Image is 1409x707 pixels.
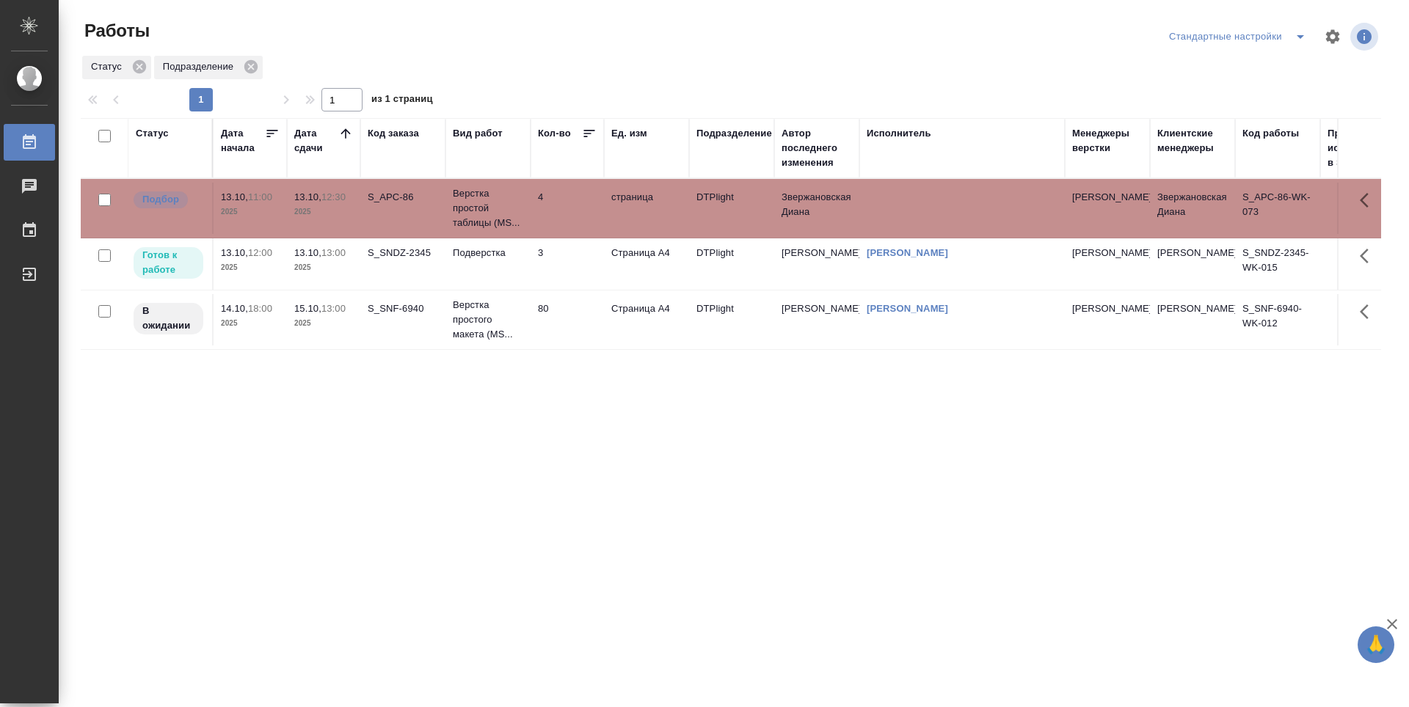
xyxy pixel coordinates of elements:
p: 13.10, [221,247,248,258]
p: 14.10, [221,303,248,314]
div: Исполнитель назначен, приступать к работе пока рано [132,301,205,336]
td: S_SNDZ-2345-WK-015 [1235,238,1320,290]
a: [PERSON_NAME] [867,303,948,314]
p: 2025 [294,260,353,275]
div: Дата начала [221,126,265,155]
div: Прогресс исполнителя в SC [1328,126,1394,170]
div: Код работы [1242,126,1299,141]
td: [PERSON_NAME] [774,238,859,290]
a: [PERSON_NAME] [867,247,948,258]
p: 2025 [221,260,280,275]
p: 13:00 [321,303,346,314]
div: Подразделение [696,126,772,141]
td: Страница А4 [604,238,689,290]
p: 2025 [294,205,353,219]
div: Дата сдачи [294,126,338,155]
div: Автор последнего изменения [782,126,852,170]
p: 15.10, [294,303,321,314]
button: Здесь прячутся важные кнопки [1351,238,1386,274]
p: 12:00 [248,247,272,258]
p: Готов к работе [142,248,194,277]
p: В ожидании [142,304,194,333]
span: Работы [81,19,150,43]
div: Менеджеры верстки [1072,126,1143,155]
div: Статус [82,56,151,79]
td: DTPlight [689,238,774,290]
p: 13.10, [294,247,321,258]
p: [PERSON_NAME] [1072,190,1143,205]
td: 3 [531,238,604,290]
td: [PERSON_NAME] [774,294,859,345]
div: Код заказа [368,126,419,141]
div: Кол-во [538,126,571,141]
span: из 1 страниц [371,90,433,111]
span: Посмотреть информацию [1350,23,1381,51]
span: 🙏 [1364,629,1388,660]
p: [PERSON_NAME] [1072,301,1143,316]
p: Подразделение [163,59,239,74]
p: Верстка простого макета (MS... [453,298,523,342]
div: Подразделение [154,56,263,79]
div: Исполнитель [867,126,931,141]
td: DTPlight [689,183,774,234]
td: [PERSON_NAME] [1150,238,1235,290]
p: Верстка простой таблицы (MS... [453,186,523,230]
div: Вид работ [453,126,503,141]
p: 2025 [221,205,280,219]
button: Здесь прячутся важные кнопки [1351,183,1386,218]
p: 11:00 [248,191,272,202]
td: страница [604,183,689,234]
div: S_APC-86 [368,190,438,205]
td: Страница А4 [604,294,689,345]
p: 2025 [221,316,280,331]
p: 13.10, [221,191,248,202]
p: [PERSON_NAME] [1072,246,1143,260]
div: S_SNF-6940 [368,301,438,316]
td: Звержановская Диана [1150,183,1235,234]
td: 80 [531,294,604,345]
td: 4 [531,183,604,234]
p: 13:00 [321,247,346,258]
td: DTPlight [689,294,774,345]
p: Статус [91,59,127,74]
span: Настроить таблицу [1315,19,1350,54]
p: 18:00 [248,303,272,314]
button: Здесь прячутся важные кнопки [1351,294,1386,329]
p: 12:30 [321,191,346,202]
td: [PERSON_NAME] [1150,294,1235,345]
div: split button [1165,25,1315,48]
td: S_APC-86-WK-073 [1235,183,1320,234]
p: 13.10, [294,191,321,202]
td: S_SNF-6940-WK-012 [1235,294,1320,345]
div: Исполнитель может приступить к работе [132,246,205,280]
p: Подбор [142,192,179,207]
div: Можно подбирать исполнителей [132,190,205,210]
div: Статус [136,126,169,141]
p: 2025 [294,316,353,331]
td: Звержановская Диана [774,183,859,234]
div: Клиентские менеджеры [1157,126,1228,155]
div: Ед. изм [611,126,647,141]
p: Подверстка [453,246,523,260]
div: S_SNDZ-2345 [368,246,438,260]
button: 🙏 [1358,626,1394,663]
